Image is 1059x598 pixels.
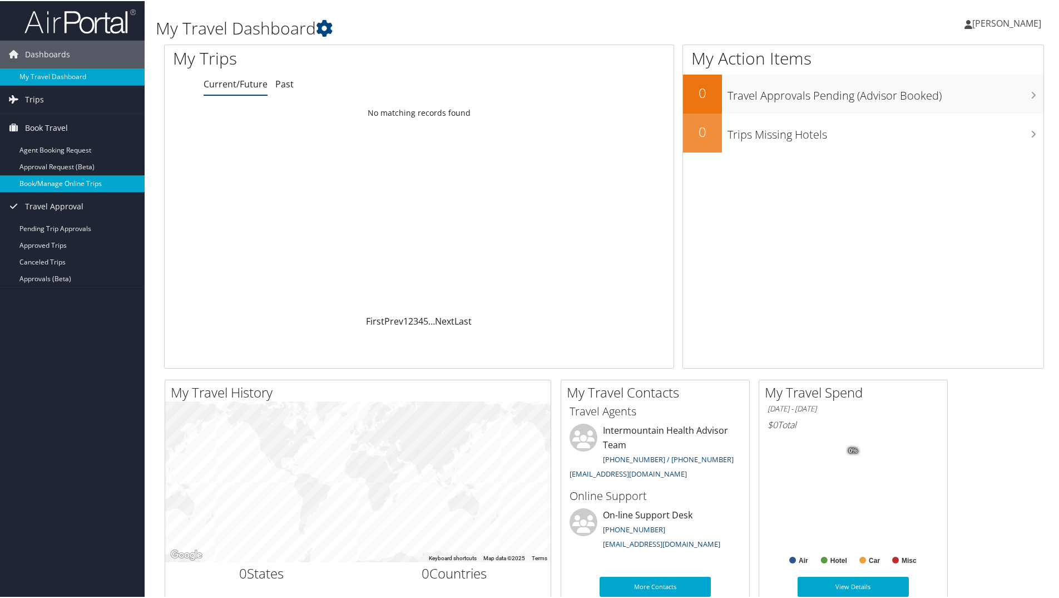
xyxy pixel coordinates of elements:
[366,314,384,326] a: First
[570,403,741,418] h3: Travel Agents
[603,538,720,548] a: [EMAIL_ADDRESS][DOMAIN_NAME]
[428,314,435,326] span: …
[683,82,722,101] h2: 0
[830,556,847,563] text: Hotel
[25,192,83,219] span: Travel Approval
[765,382,947,401] h2: My Travel Spend
[165,102,674,122] td: No matching records found
[367,563,543,582] h2: Countries
[418,314,423,326] a: 4
[567,382,749,401] h2: My Travel Contacts
[972,16,1041,28] span: [PERSON_NAME]
[683,112,1043,151] a: 0Trips Missing Hotels
[570,487,741,503] h3: Online Support
[239,563,247,581] span: 0
[173,46,453,69] h1: My Trips
[964,6,1052,39] a: [PERSON_NAME]
[408,314,413,326] a: 2
[728,81,1043,102] h3: Travel Approvals Pending (Advisor Booked)
[768,403,939,413] h6: [DATE] - [DATE]
[600,576,711,596] a: More Contacts
[603,523,665,533] a: [PHONE_NUMBER]
[174,563,350,582] h2: States
[204,77,268,89] a: Current/Future
[156,16,754,39] h1: My Travel Dashboard
[603,453,734,463] a: [PHONE_NUMBER] / [PHONE_NUMBER]
[799,556,808,563] text: Air
[683,121,722,140] h2: 0
[384,314,403,326] a: Prev
[25,113,68,141] span: Book Travel
[728,120,1043,141] h3: Trips Missing Hotels
[902,556,917,563] text: Misc
[454,314,472,326] a: Last
[413,314,418,326] a: 3
[423,314,428,326] a: 5
[403,314,408,326] a: 1
[570,468,687,478] a: [EMAIL_ADDRESS][DOMAIN_NAME]
[24,7,136,33] img: airportal-logo.png
[564,423,746,482] li: Intermountain Health Advisor Team
[849,447,858,453] tspan: 0%
[798,576,909,596] a: View Details
[168,547,205,561] img: Google
[869,556,880,563] text: Car
[683,46,1043,69] h1: My Action Items
[564,507,746,553] li: On-line Support Desk
[275,77,294,89] a: Past
[483,554,525,560] span: Map data ©2025
[422,563,429,581] span: 0
[171,382,551,401] h2: My Travel History
[532,554,547,560] a: Terms (opens in new tab)
[768,418,939,430] h6: Total
[25,40,70,67] span: Dashboards
[168,547,205,561] a: Open this area in Google Maps (opens a new window)
[429,553,477,561] button: Keyboard shortcuts
[683,73,1043,112] a: 0Travel Approvals Pending (Advisor Booked)
[435,314,454,326] a: Next
[25,85,44,112] span: Trips
[768,418,778,430] span: $0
